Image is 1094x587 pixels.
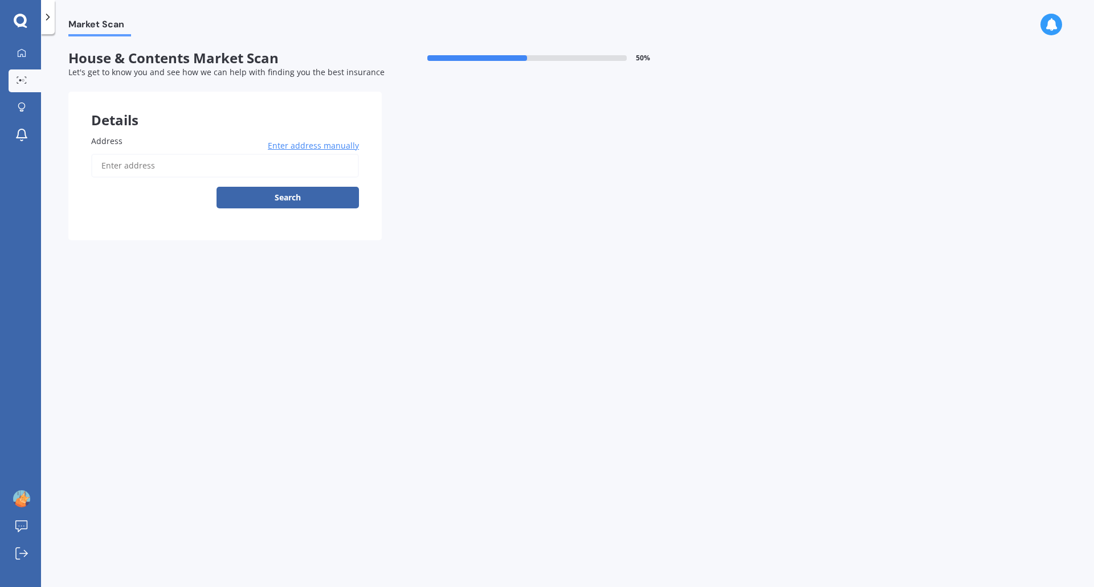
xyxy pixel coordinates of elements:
[68,19,131,34] span: Market Scan
[268,140,359,151] span: Enter address manually
[91,136,123,146] span: Address
[13,490,30,507] img: ACg8ocKGj9-kY4W6S5NLNMcEiKQz_WNFAruHwRS9uSG87jr6aKbWQBc4=s96-c
[217,187,359,208] button: Search
[68,67,385,77] span: Let's get to know you and see how we can help with finding you the best insurance
[68,50,382,67] span: House & Contents Market Scan
[636,54,650,62] span: 50 %
[68,92,382,126] div: Details
[91,154,359,178] input: Enter address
